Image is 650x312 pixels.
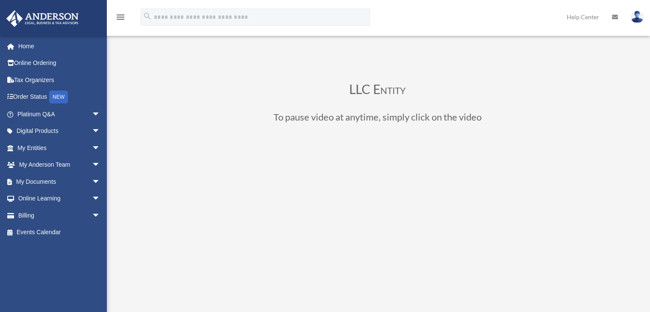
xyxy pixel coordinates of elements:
span: arrow_drop_down [92,207,109,224]
a: Platinum Q&Aarrow_drop_down [6,106,113,123]
i: search [143,12,152,21]
a: My Entitiesarrow_drop_down [6,139,113,156]
h3: LLC Entity [147,82,608,100]
a: Events Calendar [6,224,113,241]
span: arrow_drop_down [92,190,109,208]
img: Anderson Advisors Platinum Portal [4,10,81,27]
a: menu [115,15,126,22]
i: menu [115,12,126,22]
span: arrow_drop_down [92,123,109,140]
div: NEW [49,91,68,103]
span: arrow_drop_down [92,139,109,157]
a: Home [6,38,113,55]
span: arrow_drop_down [92,106,109,123]
a: Digital Productsarrow_drop_down [6,123,113,140]
a: Tax Organizers [6,71,113,88]
a: Order StatusNEW [6,88,113,106]
a: Online Learningarrow_drop_down [6,190,113,207]
img: User Pic [631,11,644,23]
span: arrow_drop_down [92,156,109,174]
a: Billingarrow_drop_down [6,207,113,224]
a: My Anderson Teamarrow_drop_down [6,156,113,174]
span: arrow_drop_down [92,173,109,191]
a: My Documentsarrow_drop_down [6,173,113,190]
h3: To pause video at anytime, simply click on the video [147,112,608,126]
a: Online Ordering [6,55,113,72]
